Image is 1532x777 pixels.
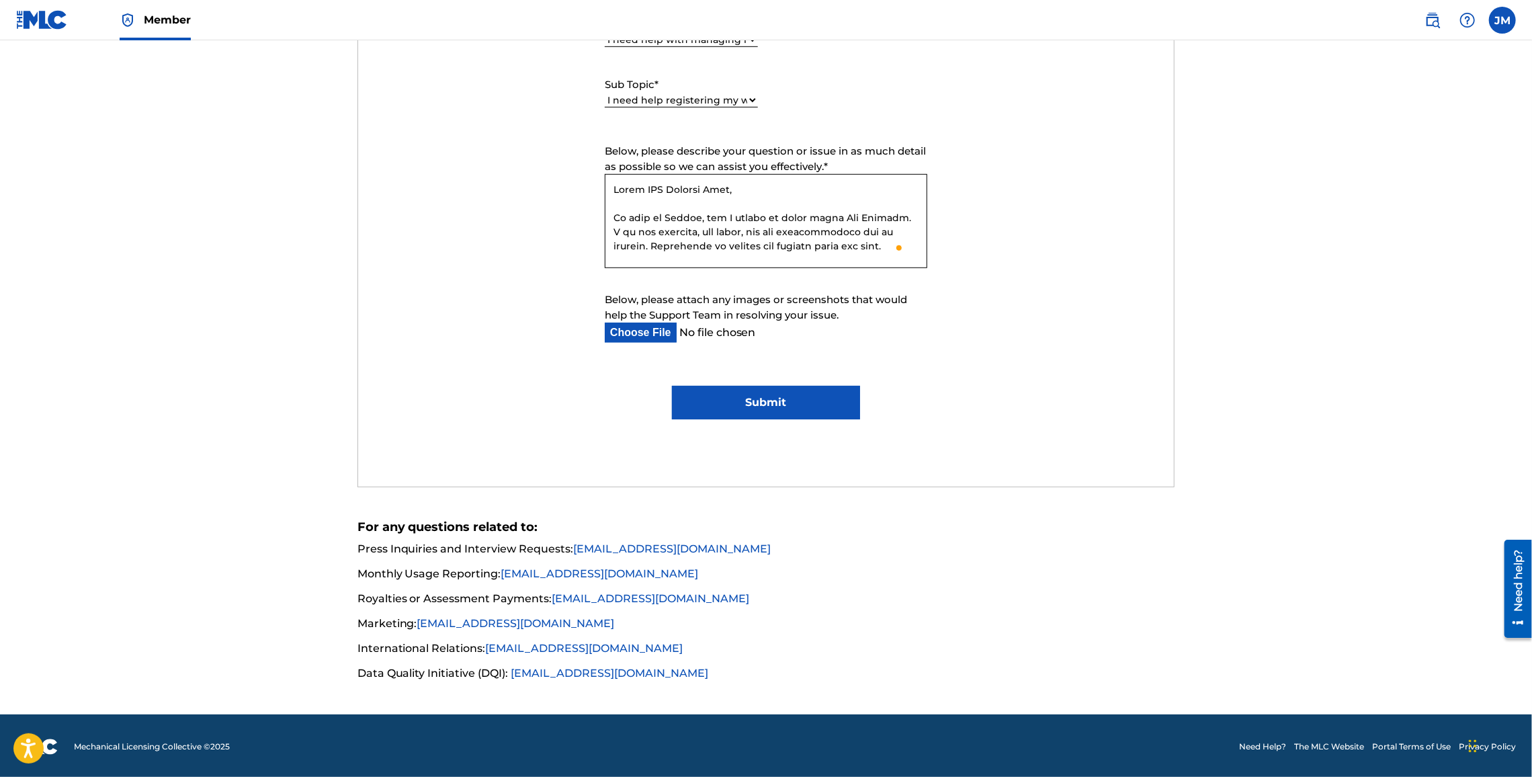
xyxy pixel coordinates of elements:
[357,541,1175,565] li: Press Inquiries and Interview Requests:
[486,642,683,655] a: [EMAIL_ADDRESS][DOMAIN_NAME]
[1424,12,1441,28] img: search
[605,145,926,173] span: Below, please describe your question or issue in as much detail as possible so we can assist you ...
[357,665,1175,682] li: Data Quality Initiative (DQI):
[120,12,136,28] img: Top Rightsholder
[144,12,191,28] span: Member
[511,667,709,680] a: [EMAIL_ADDRESS][DOMAIN_NAME]
[74,741,230,753] span: Mechanical Licensing Collective © 2025
[1459,12,1476,28] img: help
[1469,726,1477,766] div: Drag
[1454,7,1481,34] div: Help
[357,566,1175,590] li: Monthly Usage Reporting:
[357,641,1175,665] li: International Relations:
[605,293,907,321] span: Below, please attach any images or screenshots that would help the Support Team in resolving your...
[1494,534,1532,643] iframe: Resource Center
[1465,712,1532,777] iframe: Chat Widget
[501,567,699,580] a: [EMAIL_ADDRESS][DOMAIN_NAME]
[357,591,1175,615] li: Royalties or Assessment Payments:
[357,520,1175,535] h5: For any questions related to:
[574,542,771,555] a: [EMAIL_ADDRESS][DOMAIN_NAME]
[605,174,927,268] textarea: To enrich screen reader interactions, please activate Accessibility in Grammarly extension settings
[357,616,1175,640] li: Marketing:
[1419,7,1446,34] a: Public Search
[672,386,859,419] input: Submit
[1239,741,1286,753] a: Need Help?
[1294,741,1364,753] a: The MLC Website
[1372,741,1451,753] a: Portal Terms of Use
[16,10,68,30] img: MLC Logo
[1459,741,1516,753] a: Privacy Policy
[605,78,654,91] span: Sub Topic
[1489,7,1516,34] div: User Menu
[417,617,615,630] a: [EMAIL_ADDRESS][DOMAIN_NAME]
[552,592,750,605] a: [EMAIL_ADDRESS][DOMAIN_NAME]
